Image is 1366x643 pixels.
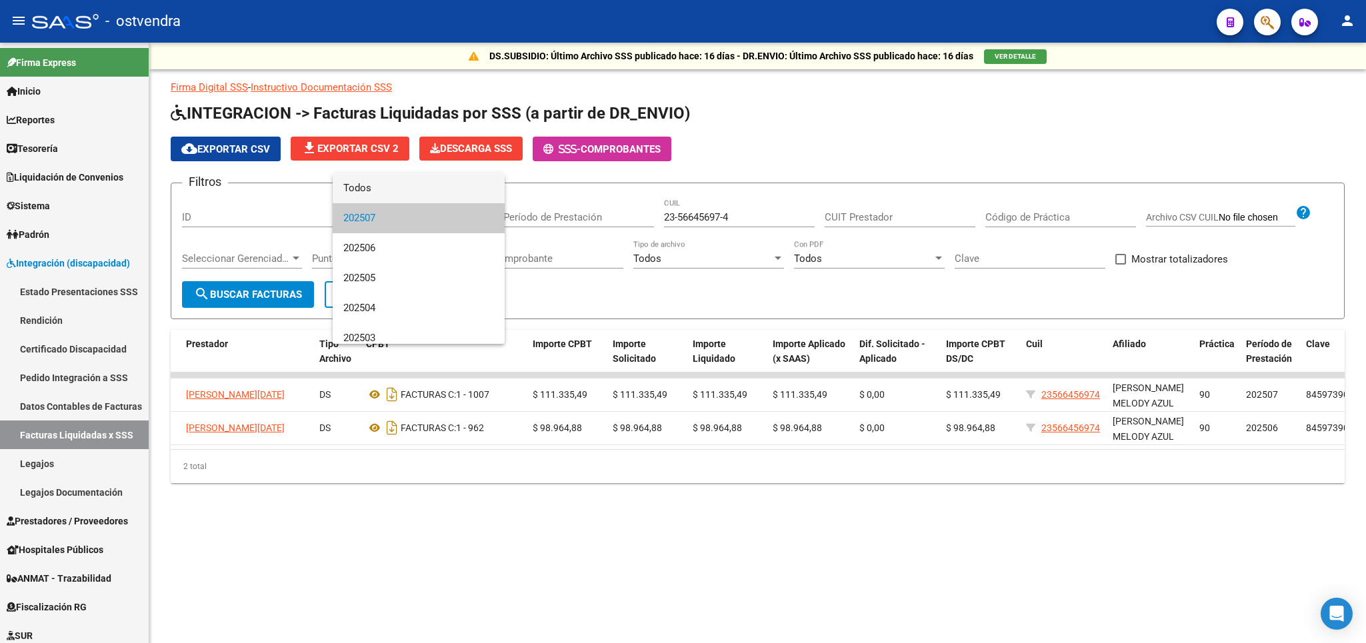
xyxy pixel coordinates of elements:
[343,323,494,353] span: 202503
[343,203,494,233] span: 202507
[1321,598,1353,630] div: Open Intercom Messenger
[343,293,494,323] span: 202504
[343,173,494,203] span: Todos
[343,263,494,293] span: 202505
[343,233,494,263] span: 202506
